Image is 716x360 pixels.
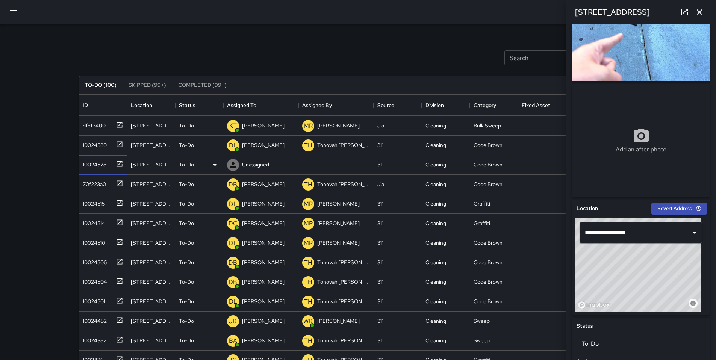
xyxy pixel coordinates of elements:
div: Jia [377,122,384,129]
div: 1091 Folsom Street [131,219,171,227]
div: ID [83,95,88,116]
div: 10024510 [80,236,105,247]
p: To-Do [179,259,194,266]
div: 311 [377,259,383,266]
div: Assigned By [302,95,332,116]
div: Sweep [474,317,490,325]
div: 701 Minna Street [131,141,171,149]
p: To-Do [179,141,194,149]
p: [PERSON_NAME] [242,278,285,286]
p: TH [304,336,312,345]
div: Fixed Asset [522,95,550,116]
p: DC [229,219,238,228]
p: DB [229,258,237,267]
p: [PERSON_NAME] [317,219,360,227]
div: Cleaning [425,122,446,129]
p: DL [229,239,237,248]
div: Code Brown [474,141,503,149]
div: Cleaning [425,161,446,168]
div: 10024514 [80,216,105,227]
div: 311 [377,141,383,149]
p: [PERSON_NAME] [242,337,285,344]
p: MR [304,200,313,209]
p: TH [304,297,312,306]
div: Category [470,95,518,116]
p: Tonovah [PERSON_NAME] [317,141,370,149]
p: [PERSON_NAME] [317,200,360,207]
p: JB [229,317,237,326]
p: [PERSON_NAME] [317,239,360,247]
div: Code Brown [474,161,503,168]
p: WB [303,317,313,326]
p: [PERSON_NAME] [242,239,285,247]
div: Graffiti [474,219,490,227]
div: 1288 Howard Street [131,200,171,207]
div: Status [179,95,195,116]
div: Cleaning [425,200,446,207]
div: Cleaning [425,337,446,344]
div: Cleaning [425,278,446,286]
p: DB [229,180,237,189]
div: 10024578 [80,158,106,168]
p: To-Do [179,317,194,325]
div: Location [127,95,175,116]
button: Skipped (99+) [123,76,172,94]
p: MR [304,121,313,130]
p: To-Do [179,161,194,168]
div: Division [425,95,444,116]
div: 21 Columbia Square Street [131,337,171,344]
div: Fixed Asset [518,95,566,116]
div: 56 Langton Street [131,278,171,286]
p: [PERSON_NAME] [242,259,285,266]
div: Code Brown [474,180,503,188]
div: 311 [377,200,383,207]
div: 999 Brannan Street [131,259,171,266]
div: 10024580 [80,138,107,149]
p: TH [304,258,312,267]
div: dfef3400 [80,119,106,129]
p: To-Do [179,219,194,227]
div: Cleaning [425,317,446,325]
p: [PERSON_NAME] [242,200,285,207]
div: 70f223a0 [80,177,106,188]
div: Division [422,95,470,116]
p: KT [229,121,237,130]
p: Tonovah [PERSON_NAME] [317,180,370,188]
div: Source [377,95,394,116]
p: Unassigned [242,161,269,168]
p: Tonovah [PERSON_NAME] [317,259,370,266]
p: TH [304,278,312,287]
p: Tonovah [PERSON_NAME] [317,298,370,305]
p: To-Do [179,122,194,129]
div: Cleaning [425,259,446,266]
p: [PERSON_NAME] [242,219,285,227]
div: 216 11th Street [131,180,171,188]
div: Status [175,95,223,116]
p: [PERSON_NAME] [317,122,360,129]
button: To-Do (100) [79,76,123,94]
div: Code Brown [474,278,503,286]
p: Tonovah [PERSON_NAME] [317,337,370,344]
div: Cleaning [425,141,446,149]
div: 10024506 [80,256,107,266]
div: 311 [377,317,383,325]
div: Graffiti [474,200,490,207]
div: 10024382 [80,334,106,344]
div: 311 [377,298,383,305]
p: BA [229,336,237,345]
div: Code Brown [474,298,503,305]
p: DL [229,141,237,150]
p: [PERSON_NAME] [242,317,285,325]
div: 140 9th Street [131,298,171,305]
div: 311 [377,161,383,168]
div: Assigned By [298,95,374,116]
div: Cleaning [425,219,446,227]
div: 10024515 [80,197,105,207]
div: ID [79,95,127,116]
div: Bulk Sweep [474,122,501,129]
p: DL [229,297,237,306]
p: [PERSON_NAME] [242,122,285,129]
div: 10024504 [80,275,107,286]
div: 311 [377,239,383,247]
p: [PERSON_NAME] [242,180,285,188]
